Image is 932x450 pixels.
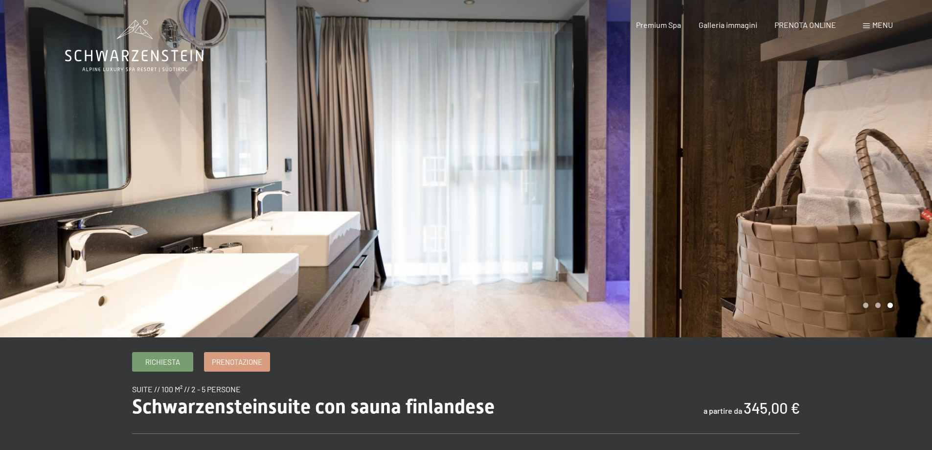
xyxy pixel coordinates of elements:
[205,353,270,371] a: Prenotazione
[212,357,262,367] span: Prenotazione
[744,399,800,417] b: 345,00 €
[132,384,241,394] span: suite // 100 m² // 2 - 5 persone
[774,20,836,29] a: PRENOTA ONLINE
[699,20,757,29] a: Galleria immagini
[132,395,495,418] span: Schwarzensteinsuite con sauna finlandese
[145,357,180,367] span: Richiesta
[133,353,193,371] a: Richiesta
[704,406,742,415] span: a partire da
[636,20,681,29] a: Premium Spa
[872,20,893,29] span: Menu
